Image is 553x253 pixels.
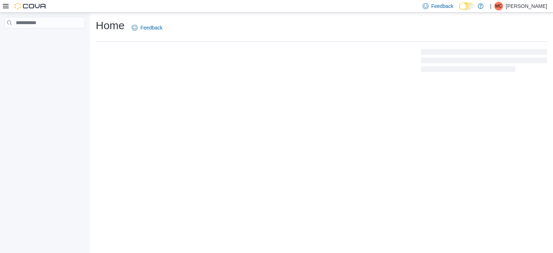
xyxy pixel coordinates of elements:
span: Feedback [431,3,453,10]
p: [PERSON_NAME] [506,2,547,10]
input: Dark Mode [459,3,474,10]
span: MC [495,2,502,10]
h1: Home [96,18,125,33]
span: Loading [421,50,547,73]
p: | [490,2,491,10]
a: Feedback [129,21,165,35]
nav: Complex example [4,30,85,47]
span: Feedback [140,24,162,31]
img: Cova [14,3,47,10]
div: Milo Che [494,2,503,10]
